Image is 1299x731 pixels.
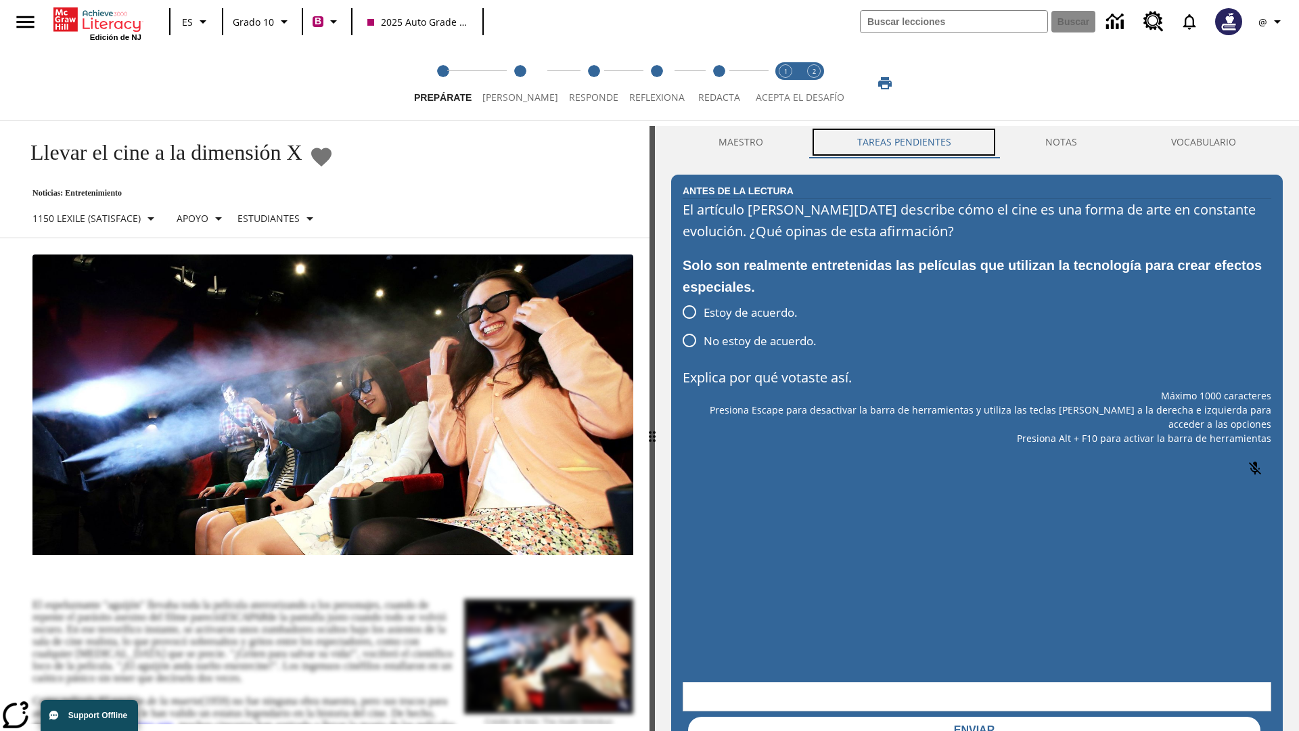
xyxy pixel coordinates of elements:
[32,211,141,225] p: 1150 Lexile (Satisface)
[232,206,323,231] button: Seleccionar estudiante
[766,46,805,120] button: Acepta el desafío lee step 1 of 2
[1098,3,1135,41] a: Centro de información
[683,199,1271,242] div: El artículo [PERSON_NAME][DATE] describe cómo el cine es una forma de arte en constante evolución...
[1207,4,1250,39] button: Escoja un nuevo avatar
[683,183,794,198] h2: Antes de la lectura
[794,46,834,120] button: Acepta el desafío contesta step 2 of 2
[11,11,192,26] body: Explica por qué votaste así. Máximo 1000 caracteres Presiona Alt + F10 para activar la barra de h...
[671,126,810,158] button: Maestro
[558,46,629,120] button: Responde step 3 of 5
[1215,8,1242,35] img: Avatar
[683,254,1271,298] div: Solo son realmente entretenidas las películas que utilizan la tecnología para crear efectos espec...
[237,211,300,225] p: Estudiantes
[315,13,321,30] span: B
[414,92,472,103] span: Prepárate
[683,367,1271,389] p: Explica por qué votaste así.
[704,332,817,350] span: No estoy de acuerdo.
[227,9,298,34] button: Grado: Grado 10, Elige un grado
[683,389,1271,403] p: Máximo 1000 caracteres
[68,711,127,720] span: Support Offline
[784,67,788,76] text: 1
[629,91,685,104] span: Reflexiona
[403,46,482,120] button: Prepárate step 1 of 5
[233,15,274,29] span: Grado 10
[618,46,696,120] button: Reflexiona step 4 of 5
[698,91,740,104] span: Redacta
[182,15,193,29] span: ES
[482,91,558,104] span: [PERSON_NAME]
[16,140,302,165] h1: Llevar el cine a la dimensión X
[863,71,907,95] button: Imprimir
[171,206,232,231] button: Tipo de apoyo, Apoyo
[649,126,655,731] div: Pulsa la tecla de intro o la barra espaciadora y luego presiona las flechas de derecha e izquierd...
[472,46,569,120] button: Lee step 2 of 5
[32,254,633,555] img: El panel situado frente a los asientos rocía con agua nebulizada al feliz público en un cine equi...
[1172,4,1207,39] a: Notificaciones
[367,15,468,29] span: 2025 Auto Grade 10
[41,700,138,731] button: Support Offline
[1250,9,1294,34] button: Perfil/Configuración
[810,126,998,158] button: TAREAS PENDIENTES
[90,33,141,41] span: Edición de NJ
[671,126,1283,158] div: Instructional Panel Tabs
[569,91,618,104] span: Responde
[655,126,1299,731] div: activity
[683,298,827,355] div: poll
[685,46,754,120] button: Redacta step 5 of 5
[813,67,816,76] text: 2
[1239,452,1271,485] button: Haga clic para activar la función de reconocimiento de voz
[998,126,1124,158] button: NOTAS
[1124,126,1283,158] button: VOCABULARIO
[175,9,218,34] button: Lenguaje: ES, Selecciona un idioma
[683,403,1271,431] p: Presiona Escape para desactivar la barra de herramientas y utiliza las teclas [PERSON_NAME] a la ...
[27,206,164,231] button: Seleccione Lexile, 1150 Lexile (Satisface)
[5,2,45,42] button: Abrir el menú lateral
[177,211,208,225] p: Apoyo
[309,145,334,169] button: Añadir a mis Favoritas - Llevar el cine a la dimensión X
[307,9,347,34] button: Boost El color de la clase es rojo violeta. Cambiar el color de la clase.
[683,431,1271,445] p: Presiona Alt + F10 para activar la barra de herramientas
[756,91,844,104] span: ACEPTA EL DESAFÍO
[704,304,798,322] span: Estoy de acuerdo.
[16,188,334,198] p: Noticias: Entretenimiento
[1135,3,1172,40] a: Centro de recursos, Se abrirá en una pestaña nueva.
[861,11,1047,32] input: Buscar campo
[1258,15,1267,29] span: @
[53,5,141,41] div: Portada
